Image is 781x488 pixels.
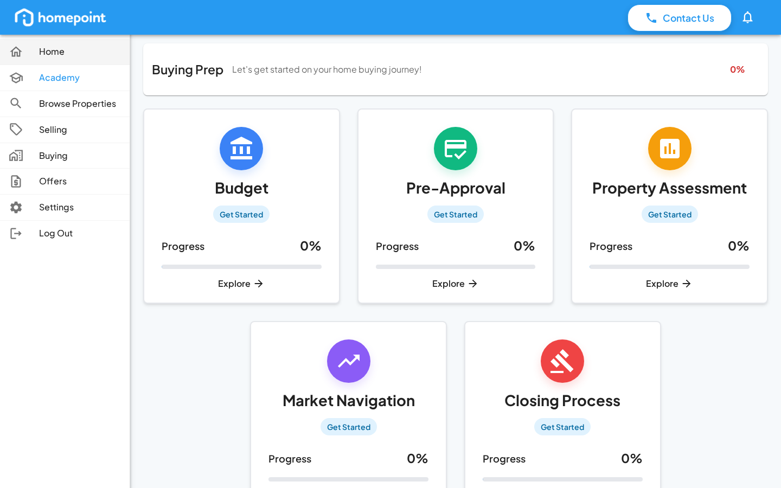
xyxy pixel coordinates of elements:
[376,278,536,290] p: Explore
[514,236,535,256] h6: 0 %
[13,7,108,28] img: homepoint_logo_white.png
[39,150,121,162] p: Buying
[406,179,505,197] h5: Pre-Approval
[152,60,223,80] h6: Buying Prep
[300,236,322,256] h6: 0 %
[427,209,484,220] span: Get Started
[730,65,745,74] div: 0 %
[321,421,377,433] span: Get Started
[39,175,121,188] p: Offers
[483,451,526,466] p: Progress
[213,209,270,220] span: Get Started
[232,63,422,76] p: Let's get started on your home buying journey!
[376,239,419,253] p: Progress
[283,391,415,409] h5: Market Navigation
[39,201,121,214] p: Settings
[39,124,121,136] p: Selling
[407,448,428,468] h6: 0 %
[213,179,270,197] h5: Budget
[728,236,750,256] h6: 0 %
[39,227,121,240] p: Log Out
[504,391,620,409] h5: Closing Process
[663,11,714,25] p: Contact Us
[162,239,204,253] p: Progress
[39,46,121,58] p: Home
[621,448,643,468] h6: 0 %
[590,278,750,290] p: Explore
[590,239,632,253] p: Progress
[534,421,591,433] span: Get Started
[162,278,322,290] p: Explore
[39,72,121,84] p: Academy
[268,451,311,466] p: Progress
[592,179,747,197] h5: Property Assessment
[39,98,121,110] p: Browse Properties
[642,209,698,220] span: Get Started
